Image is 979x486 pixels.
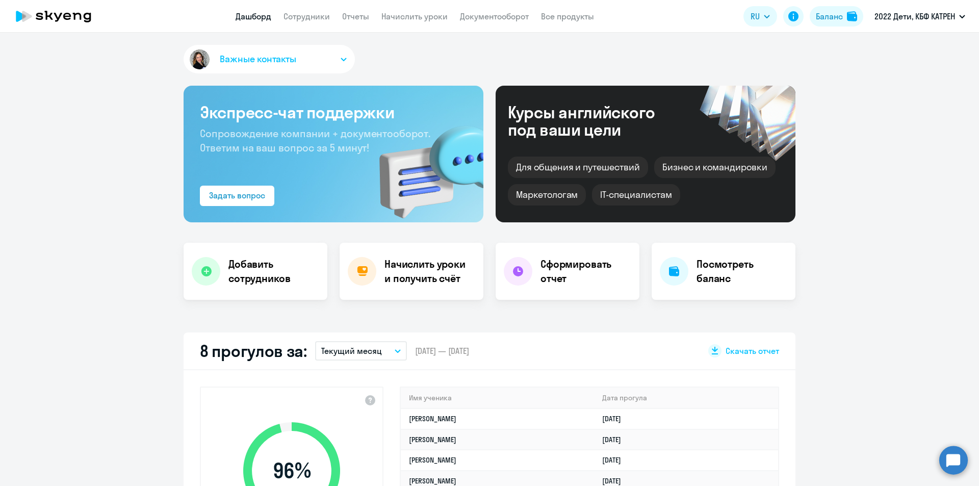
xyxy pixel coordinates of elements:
[541,11,594,21] a: Все продукты
[188,47,212,71] img: avatar
[381,11,448,21] a: Начислить уроки
[200,127,430,154] span: Сопровождение компании + документооборот. Ответим на ваш вопрос за 5 минут!
[726,345,779,356] span: Скачать отчет
[460,11,529,21] a: Документооборот
[508,104,682,138] div: Курсы английского под ваши цели
[540,257,631,286] h4: Сформировать отчет
[602,476,629,485] a: [DATE]
[602,435,629,444] a: [DATE]
[184,45,355,73] button: Важные контакты
[200,102,467,122] h3: Экспресс-чат поддержки
[751,10,760,22] span: RU
[365,108,483,222] img: bg-img
[409,476,456,485] a: [PERSON_NAME]
[874,10,955,22] p: 2022 Дети, КБФ КАТРЕН
[220,53,296,66] span: Важные контакты
[602,414,629,423] a: [DATE]
[321,345,382,357] p: Текущий месяц
[654,157,776,178] div: Бизнес и командировки
[342,11,369,21] a: Отчеты
[847,11,857,21] img: balance
[228,257,319,286] h4: Добавить сотрудников
[592,184,680,206] div: IT-специалистам
[236,11,271,21] a: Дашборд
[233,458,350,483] span: 96 %
[816,10,843,22] div: Баланс
[384,257,473,286] h4: Начислить уроки и получить счёт
[200,341,307,361] h2: 8 прогулов за:
[508,157,648,178] div: Для общения и путешествий
[508,184,586,206] div: Маркетологам
[810,6,863,27] button: Балансbalance
[284,11,330,21] a: Сотрудники
[409,435,456,444] a: [PERSON_NAME]
[401,388,594,408] th: Имя ученика
[594,388,778,408] th: Дата прогула
[602,455,629,465] a: [DATE]
[409,414,456,423] a: [PERSON_NAME]
[743,6,777,27] button: RU
[315,341,407,361] button: Текущий месяц
[209,189,265,201] div: Задать вопрос
[200,186,274,206] button: Задать вопрос
[869,4,970,29] button: 2022 Дети, КБФ КАТРЕН
[409,455,456,465] a: [PERSON_NAME]
[697,257,787,286] h4: Посмотреть баланс
[415,345,469,356] span: [DATE] — [DATE]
